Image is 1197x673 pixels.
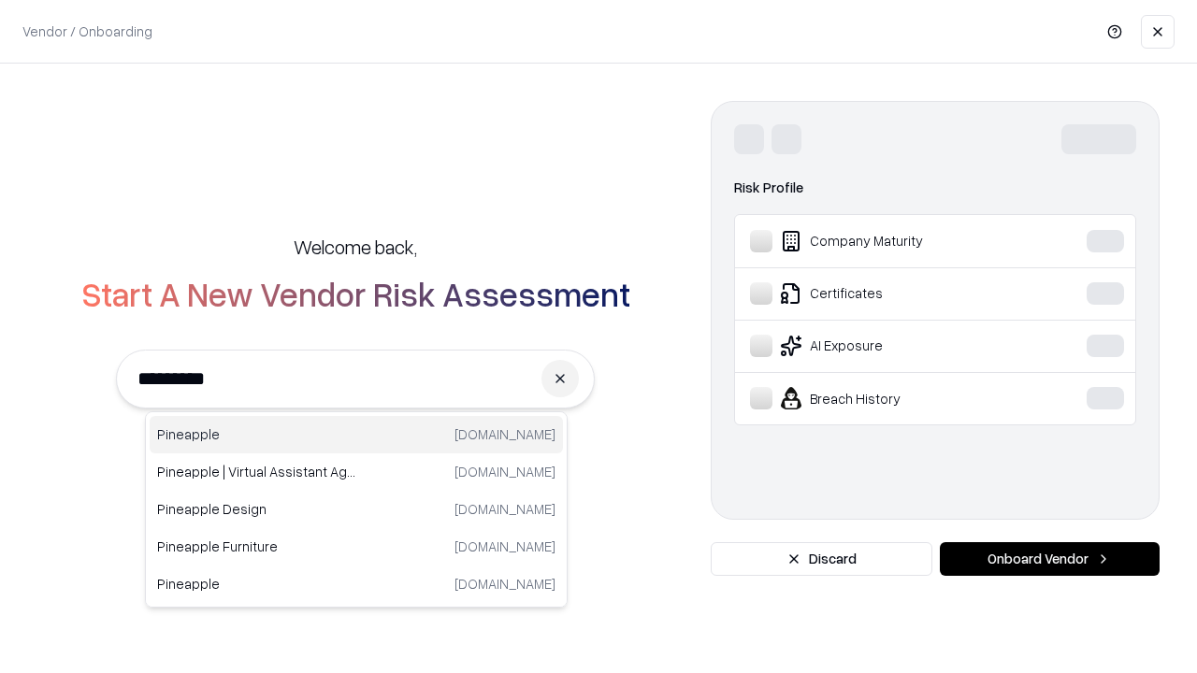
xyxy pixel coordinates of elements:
[454,424,555,444] p: [DOMAIN_NAME]
[157,499,356,519] p: Pineapple Design
[454,574,555,594] p: [DOMAIN_NAME]
[454,537,555,556] p: [DOMAIN_NAME]
[454,462,555,481] p: [DOMAIN_NAME]
[157,424,356,444] p: Pineapple
[157,462,356,481] p: Pineapple | Virtual Assistant Agency
[940,542,1160,576] button: Onboard Vendor
[145,411,568,608] div: Suggestions
[711,542,932,576] button: Discard
[750,335,1030,357] div: AI Exposure
[750,282,1030,305] div: Certificates
[81,275,630,312] h2: Start A New Vendor Risk Assessment
[22,21,152,41] p: Vendor / Onboarding
[454,499,555,519] p: [DOMAIN_NAME]
[157,574,356,594] p: Pineapple
[750,387,1030,409] div: Breach History
[157,537,356,556] p: Pineapple Furniture
[750,230,1030,252] div: Company Maturity
[294,234,417,260] h5: Welcome back,
[734,177,1136,199] div: Risk Profile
